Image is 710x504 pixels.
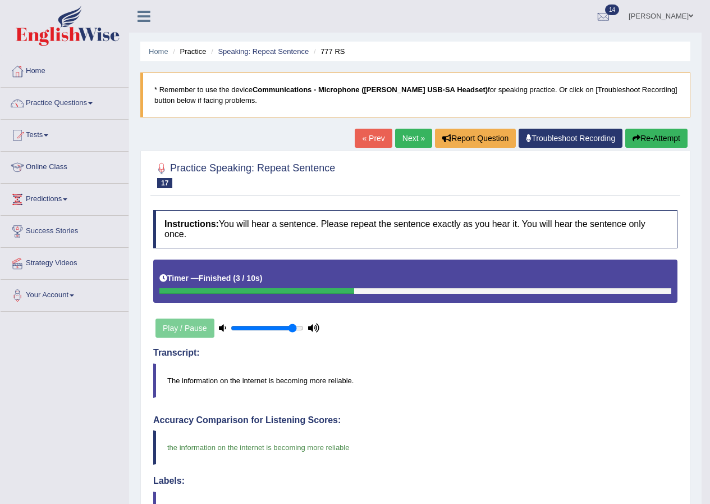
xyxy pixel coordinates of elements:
blockquote: The information on the internet is becoming more reliable. [153,364,677,398]
button: Re-Attempt [625,129,688,148]
button: Report Question [435,129,516,148]
b: Finished [199,274,231,283]
h5: Timer — [159,274,262,283]
a: Strategy Videos [1,248,129,276]
a: Predictions [1,184,129,212]
a: Practice Questions [1,88,129,116]
h4: You will hear a sentence. Please repeat the sentence exactly as you hear it. You will hear the se... [153,210,677,248]
a: Online Class [1,152,129,180]
blockquote: * Remember to use the device for speaking practice. Or click on [Troubleshoot Recording] button b... [140,72,690,117]
b: ( [233,274,236,283]
span: 14 [605,4,619,15]
b: Instructions: [164,219,219,229]
a: Next » [395,129,432,148]
a: Tests [1,120,129,148]
h4: Labels: [153,476,677,486]
h2: Practice Speaking: Repeat Sentence [153,160,335,188]
h4: Accuracy Comparison for Listening Scores: [153,415,677,425]
a: Home [1,56,129,84]
span: the information on the internet is becoming more reliable [167,443,349,452]
h4: Transcript: [153,348,677,358]
li: 777 RS [311,46,345,57]
a: « Prev [355,129,392,148]
b: ) [260,274,263,283]
a: Success Stories [1,216,129,244]
a: Home [149,47,168,56]
a: Speaking: Repeat Sentence [218,47,309,56]
span: 17 [157,178,172,188]
a: Troubleshoot Recording [519,129,622,148]
a: Your Account [1,280,129,308]
b: 3 / 10s [236,274,260,283]
li: Practice [170,46,206,57]
b: Communications - Microphone ([PERSON_NAME] USB-SA Headset) [253,85,488,94]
